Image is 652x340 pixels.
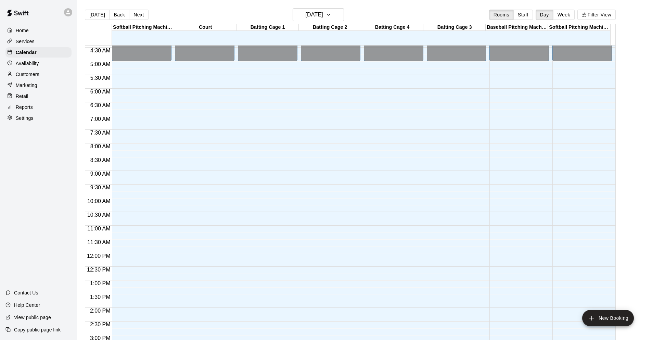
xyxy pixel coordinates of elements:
[5,102,72,112] a: Reports
[14,289,38,296] p: Contact Us
[89,171,112,177] span: 9:00 AM
[85,10,110,20] button: [DATE]
[86,198,112,204] span: 10:00 AM
[577,10,616,20] button: Filter View
[85,253,112,259] span: 12:00 PM
[5,25,72,36] a: Home
[16,82,37,89] p: Marketing
[5,36,72,47] a: Services
[16,115,34,122] p: Settings
[16,93,28,100] p: Retail
[16,27,29,34] p: Home
[299,24,361,31] div: Batting Cage 2
[89,185,112,190] span: 9:30 AM
[236,24,299,31] div: Batting Cage 1
[88,308,112,314] span: 2:00 PM
[88,322,112,327] span: 2:30 PM
[112,24,174,31] div: Softball Pitching Machine 1
[5,47,72,58] a: Calendar
[86,239,112,245] span: 11:30 AM
[89,116,112,122] span: 7:00 AM
[89,143,112,149] span: 8:00 AM
[14,314,51,321] p: View public page
[89,130,112,136] span: 7:30 AM
[129,10,148,20] button: Next
[5,80,72,90] a: Marketing
[89,157,112,163] span: 8:30 AM
[109,10,129,20] button: Back
[306,10,323,20] h6: [DATE]
[89,75,112,81] span: 5:30 AM
[16,60,39,67] p: Availability
[361,24,423,31] div: Batting Cage 4
[423,24,486,31] div: Batting Cage 3
[5,58,72,68] a: Availability
[14,302,40,308] p: Help Center
[16,38,35,45] p: Services
[553,10,575,20] button: Week
[88,294,112,300] span: 1:30 PM
[86,212,112,218] span: 10:30 AM
[513,10,533,20] button: Staff
[548,24,610,31] div: Softball Pitching Machine 2
[89,89,112,95] span: 6:00 AM
[85,267,112,273] span: 12:30 PM
[293,8,344,21] button: [DATE]
[5,91,72,101] a: Retail
[89,61,112,67] span: 5:00 AM
[5,113,72,123] a: Settings
[86,226,112,231] span: 11:00 AM
[89,48,112,53] span: 4:30 AM
[88,280,112,286] span: 1:00 PM
[582,310,634,326] button: add
[89,102,112,108] span: 6:30 AM
[174,24,236,31] div: Court
[489,10,514,20] button: Rooms
[486,24,548,31] div: Baseball Pitching Machine
[16,71,39,78] p: Customers
[14,326,61,333] p: Copy public page link
[5,69,72,79] a: Customers
[536,10,553,20] button: Day
[16,49,37,56] p: Calendar
[16,104,33,111] p: Reports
